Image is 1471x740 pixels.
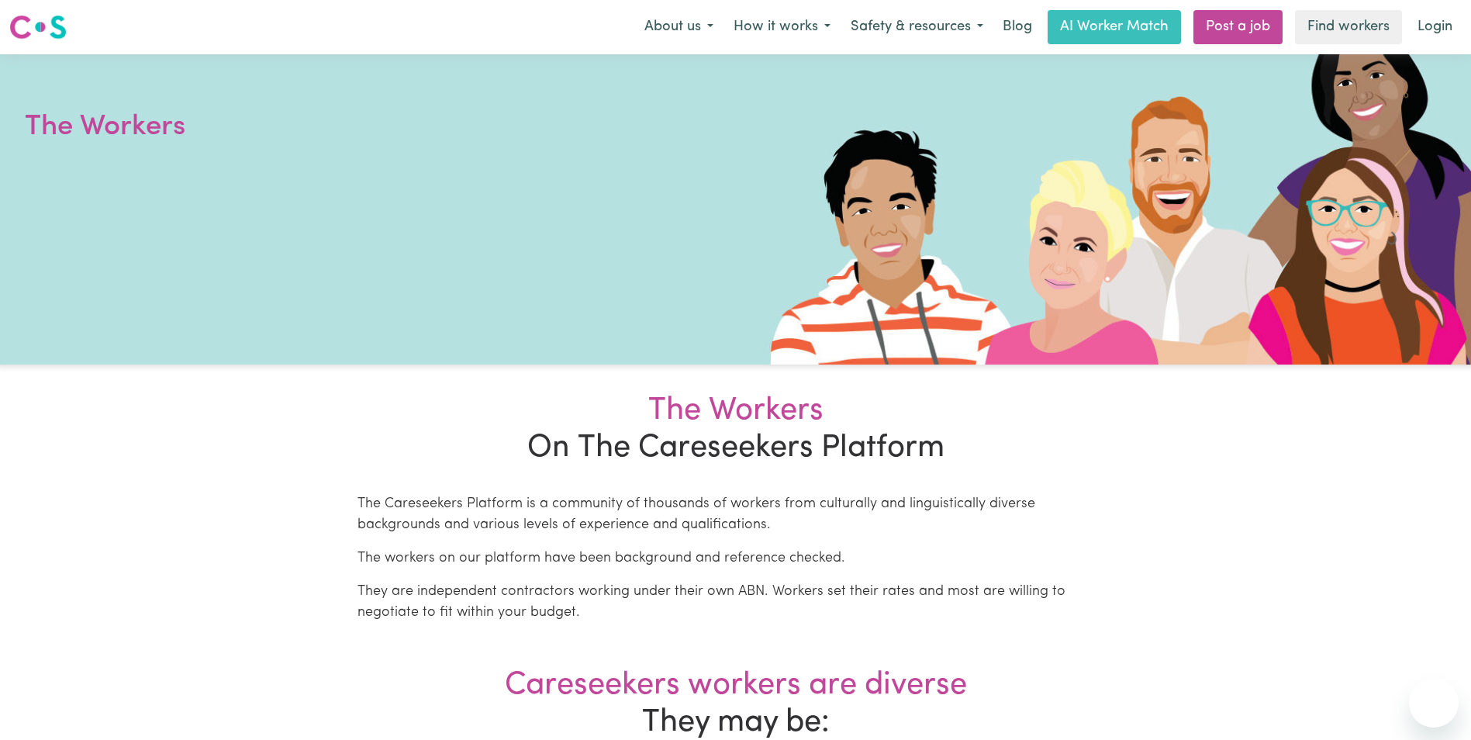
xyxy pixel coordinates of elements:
iframe: Button to launch messaging window, conversation in progress [1409,678,1459,728]
button: Safety & resources [841,11,993,43]
h1: The Workers [25,107,397,147]
a: Post a job [1193,10,1283,44]
p: They are independent contractors working under their own ABN. Workers set their rates and most ar... [357,582,1114,624]
button: About us [634,11,723,43]
a: Blog [993,10,1041,44]
button: How it works [723,11,841,43]
div: Careseekers workers are diverse [357,667,1114,704]
a: Login [1408,10,1462,44]
img: Careseekers logo [9,13,67,41]
p: The workers on our platform have been background and reference checked. [357,548,1114,569]
div: The Workers [357,392,1114,430]
a: Careseekers logo [9,9,67,45]
p: The Careseekers Platform is a community of thousands of workers from culturally and linguisticall... [357,494,1114,536]
a: Find workers [1295,10,1402,44]
a: AI Worker Match [1048,10,1181,44]
h2: On The Careseekers Platform [348,392,1124,467]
